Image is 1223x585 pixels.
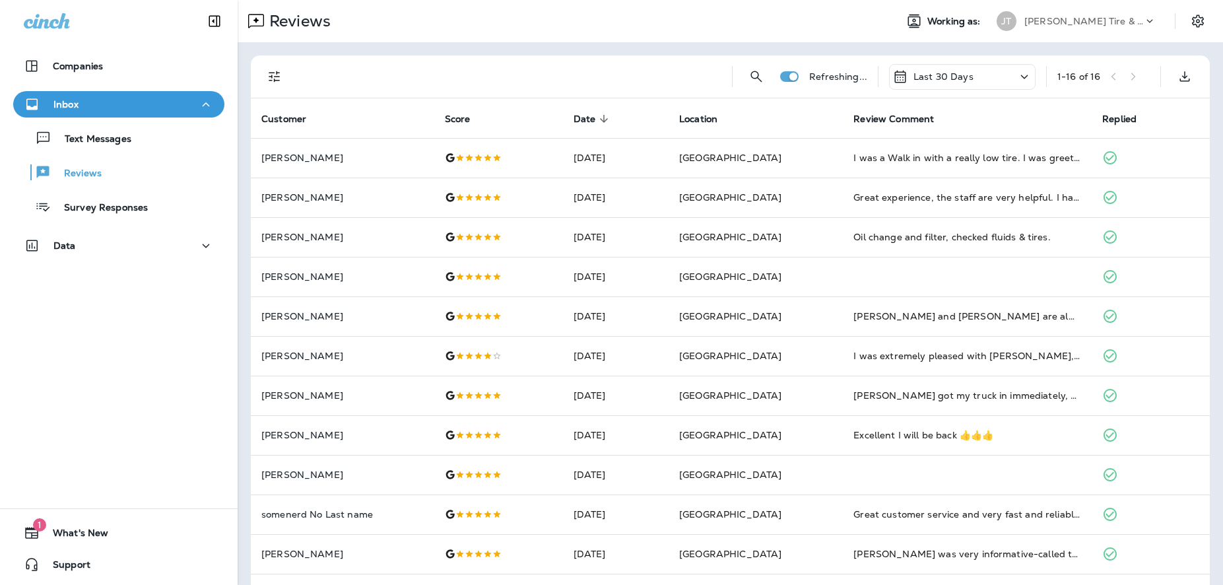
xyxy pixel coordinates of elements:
button: Data [13,232,224,259]
td: [DATE] [563,455,669,495]
td: [DATE] [563,178,669,217]
p: [PERSON_NAME] [261,549,424,559]
div: 1 - 16 of 16 [1057,71,1100,82]
td: [DATE] [563,415,669,455]
span: [GEOGRAPHIC_DATA] [679,390,781,401]
span: [GEOGRAPHIC_DATA] [679,310,781,322]
div: Orlando and Dave are always there to take care of you as a customer. Great customer service alway... [853,310,1081,323]
div: Orlando got my truck in immediately, and got me into new tires and back on the road!! Highly reco... [853,389,1081,402]
span: [GEOGRAPHIC_DATA] [679,469,781,481]
span: What's New [40,528,108,543]
p: [PERSON_NAME] [261,469,424,480]
td: [DATE] [563,534,669,574]
span: Support [40,559,90,575]
button: Survey Responses [13,193,224,221]
span: Review Comment [853,114,934,125]
p: [PERSON_NAME] Tire & Auto [1024,16,1143,26]
p: [PERSON_NAME] [261,192,424,203]
p: [PERSON_NAME] [261,390,424,401]
td: [DATE] [563,495,669,534]
button: 1What's New [13,520,224,546]
span: Replied [1102,114,1137,125]
span: Working as: [927,16,983,27]
button: Reviews [13,158,224,186]
div: Great experience, the staff are very helpful. I had a set of tires replace, the time was quick an... [853,191,1081,204]
td: [DATE] [563,296,669,336]
span: Date [574,114,596,125]
p: [PERSON_NAME] [261,311,424,322]
div: Dave was very informative-called to explain what was wrong with the car. He Expected 2 days for r... [853,547,1081,561]
span: [GEOGRAPHIC_DATA] [679,548,781,560]
p: somenerd No Last name [261,509,424,520]
div: I was a Walk in with a really low tire. I was greeted politely and was in and out in about an hou... [853,151,1081,164]
p: [PERSON_NAME] [261,351,424,361]
span: [GEOGRAPHIC_DATA] [679,152,781,164]
span: Location [679,113,735,125]
td: [DATE] [563,217,669,257]
span: Customer [261,114,306,125]
button: Search Reviews [743,63,770,90]
button: Support [13,551,224,578]
span: Location [679,114,717,125]
p: Refreshing... [809,71,867,82]
p: Last 30 Days [913,71,974,82]
button: Settings [1186,9,1210,33]
td: [DATE] [563,376,669,415]
button: Export as CSV [1172,63,1198,90]
span: Customer [261,113,323,125]
div: JT [997,11,1016,31]
p: Companies [53,61,103,71]
button: Filters [261,63,288,90]
td: [DATE] [563,138,669,178]
div: I was extremely pleased with Jensen Tire, Orlando and his team. They got me in quickly as a walk ... [853,349,1081,362]
p: Reviews [51,168,102,180]
p: Data [53,240,76,251]
span: Score [445,114,471,125]
button: Text Messages [13,124,224,152]
td: [DATE] [563,336,669,376]
span: [GEOGRAPHIC_DATA] [679,231,781,243]
p: [PERSON_NAME] [261,153,424,163]
span: 1 [33,518,46,532]
span: [GEOGRAPHIC_DATA] [679,271,781,283]
td: [DATE] [563,257,669,296]
div: Great customer service and very fast and reliable. I always come back to Jensen when my car is in... [853,508,1081,521]
p: Reviews [264,11,331,31]
p: Text Messages [51,133,131,146]
p: [PERSON_NAME] [261,232,424,242]
span: [GEOGRAPHIC_DATA] [679,508,781,520]
div: Excellent I will be back 👍👍👍 [853,429,1081,442]
span: Review Comment [853,113,951,125]
p: [PERSON_NAME] [261,430,424,440]
button: Inbox [13,91,224,118]
div: Oil change and filter, checked fluids & tires. [853,230,1081,244]
span: Replied [1102,113,1154,125]
span: [GEOGRAPHIC_DATA] [679,429,781,441]
span: [GEOGRAPHIC_DATA] [679,350,781,362]
span: Date [574,113,613,125]
p: Survey Responses [51,202,148,215]
p: Inbox [53,99,79,110]
button: Companies [13,53,224,79]
button: Collapse Sidebar [196,8,233,34]
p: [PERSON_NAME] [261,271,424,282]
span: Score [445,113,488,125]
span: [GEOGRAPHIC_DATA] [679,191,781,203]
